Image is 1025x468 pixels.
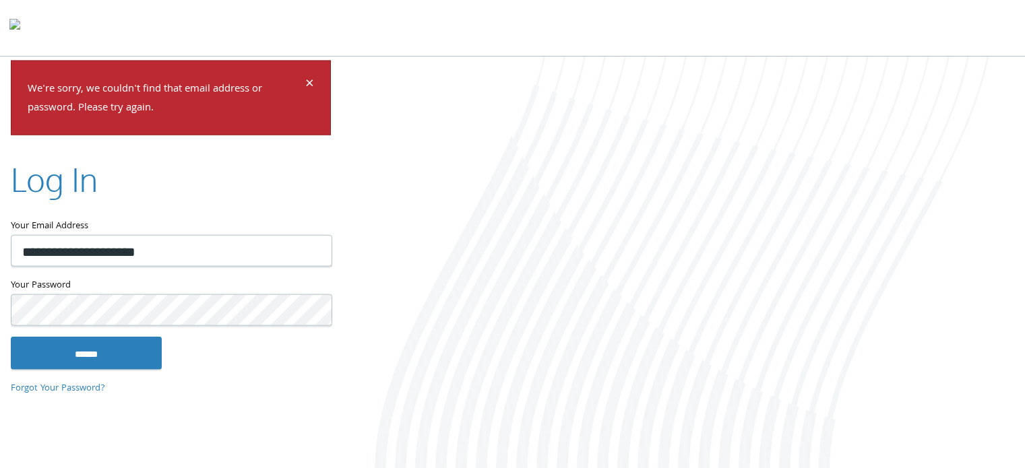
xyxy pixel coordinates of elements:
span: × [305,71,314,98]
p: We're sorry, we couldn't find that email address or password. Please try again. [28,79,303,119]
a: Forgot Your Password? [11,380,105,395]
label: Your Password [11,277,331,294]
button: Dismiss alert [305,77,314,93]
h2: Log In [11,157,98,202]
img: todyl-logo-dark.svg [9,14,20,41]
